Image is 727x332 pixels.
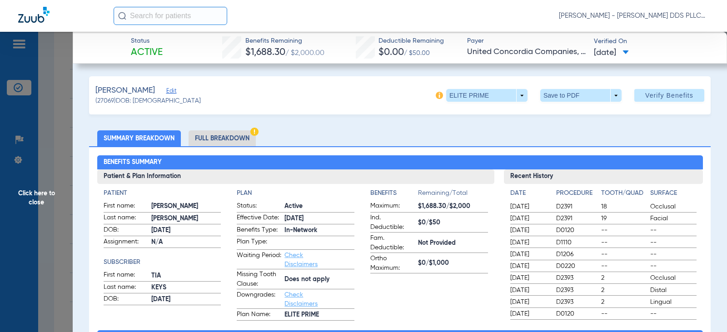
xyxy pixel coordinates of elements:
h4: Surface [650,188,696,198]
span: $0/$1,000 [418,258,488,268]
span: (27069) DOB: [DEMOGRAPHIC_DATA] [95,96,201,106]
li: Full Breakdown [189,130,256,146]
span: [DATE] [510,309,548,318]
span: [PERSON_NAME] - [PERSON_NAME] DDS PLLC [559,11,709,20]
span: D0120 [556,226,598,235]
span: D2393 [556,297,598,307]
span: -- [601,262,647,271]
span: [PERSON_NAME] [151,214,221,223]
img: Search Icon [118,12,126,20]
span: Verified On [594,37,712,46]
span: Active [131,46,163,59]
span: D2393 [556,286,598,295]
span: Verify Benefits [645,92,693,99]
h4: Subscriber [104,258,221,267]
span: -- [650,262,696,271]
span: [DATE] [510,297,548,307]
span: $0/$50 [418,218,488,228]
input: Search for patients [114,7,227,25]
span: 18 [601,202,647,211]
span: [DATE] [510,262,548,271]
span: [DATE] [510,214,548,223]
span: D1206 [556,250,598,259]
img: info-icon [436,92,443,99]
button: Save to PDF [540,89,622,102]
span: DOB: [104,294,148,305]
span: Missing Tooth Clause: [237,270,281,289]
span: [DATE] [510,273,548,282]
span: [DATE] [594,47,629,59]
a: Check Disclaimers [284,252,318,268]
span: Distal [650,286,696,295]
button: Verify Benefits [634,89,704,102]
span: Occlusal [650,202,696,211]
span: $1,688.30 [245,48,285,57]
span: D2393 [556,273,598,282]
span: Edit [166,88,174,96]
span: [PERSON_NAME] [95,85,155,96]
span: In-Network [284,226,354,235]
span: Last name: [104,213,148,224]
span: Fam. Deductible: [370,233,415,253]
h3: Recent History [504,169,702,184]
span: D1110 [556,238,598,247]
span: Assignment: [104,237,148,248]
span: Does not apply [284,275,354,284]
span: D0220 [556,262,598,271]
span: -- [650,226,696,235]
h2: Benefits Summary [97,155,703,170]
span: Waiting Period: [237,251,281,269]
span: Benefits Type: [237,225,281,236]
span: D0120 [556,309,598,318]
span: Status [131,36,163,46]
span: -- [650,309,696,318]
span: [DATE] [510,286,548,295]
span: [DATE] [284,214,354,223]
span: -- [650,238,696,247]
h4: Date [510,188,548,198]
span: Downgrades: [237,290,281,308]
span: ELITE PRIME [284,310,354,320]
span: N/A [151,238,221,247]
span: Not Provided [418,238,488,248]
img: Hazard [250,128,259,136]
span: [PERSON_NAME] [151,202,221,211]
span: DOB: [104,225,148,236]
span: Plan Type: [237,237,281,249]
h3: Patient & Plan Information [97,169,495,184]
span: -- [601,250,647,259]
span: [DATE] [510,226,548,235]
app-breakdown-title: Date [510,188,548,201]
span: United Concordia Companies, Inc. [467,46,586,58]
span: Lingual [650,297,696,307]
iframe: Chat Widget [682,288,727,332]
span: 2 [601,273,647,282]
span: First name: [104,201,148,212]
span: / $2,000.00 [285,50,324,57]
span: Remaining/Total [418,188,488,201]
span: Payer [467,36,586,46]
span: -- [650,250,696,259]
span: Maximum: [370,201,415,212]
span: Facial [650,214,696,223]
h4: Plan [237,188,354,198]
h4: Patient [104,188,221,198]
span: [DATE] [510,202,548,211]
span: Plan Name: [237,310,281,321]
span: Ind. Deductible: [370,213,415,232]
span: [DATE] [510,238,548,247]
span: $0.00 [378,48,404,57]
span: Benefits Remaining [245,36,324,46]
app-breakdown-title: Tooth/Quad [601,188,647,201]
img: Zuub Logo [18,7,50,23]
span: Last name: [104,282,148,293]
span: -- [601,309,647,318]
span: Occlusal [650,273,696,282]
span: Active [284,202,354,211]
span: [DATE] [510,250,548,259]
a: Check Disclaimers [284,292,318,307]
